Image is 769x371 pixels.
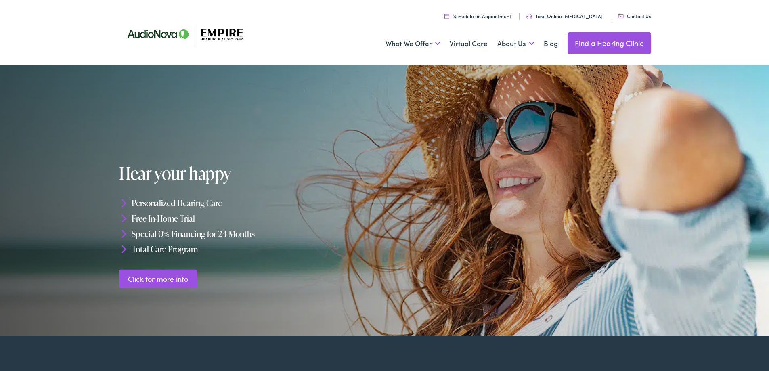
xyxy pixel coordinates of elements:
[119,269,197,288] a: Click for more info
[497,29,534,59] a: About Us
[526,13,603,19] a: Take Online [MEDICAL_DATA]
[544,29,558,59] a: Blog
[526,14,532,19] img: utility icon
[119,241,388,256] li: Total Care Program
[119,211,388,226] li: Free In-Home Trial
[444,13,511,19] a: Schedule an Appointment
[386,29,440,59] a: What We Offer
[450,29,488,59] a: Virtual Care
[119,226,388,241] li: Special 0% Financing for 24 Months
[618,13,651,19] a: Contact Us
[119,164,365,182] h1: Hear your happy
[618,14,624,18] img: utility icon
[444,13,449,19] img: utility icon
[119,195,388,211] li: Personalized Hearing Care
[568,32,651,54] a: Find a Hearing Clinic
